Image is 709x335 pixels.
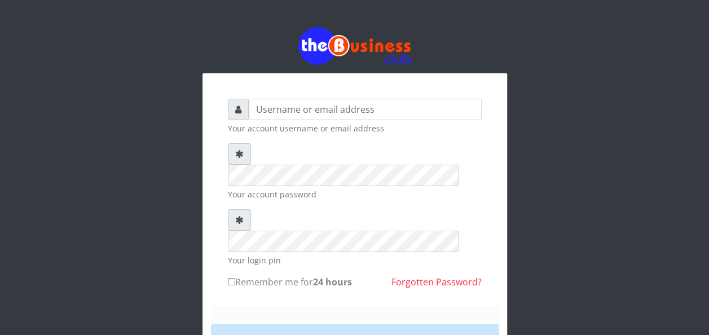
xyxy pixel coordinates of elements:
b: 24 hours [313,276,352,288]
input: Username or email address [249,99,482,120]
small: Your account password [228,188,482,200]
a: Forgotten Password? [391,276,482,288]
small: Your account username or email address [228,122,482,134]
small: Your login pin [228,254,482,266]
input: Remember me for24 hours [228,278,235,285]
label: Remember me for [228,275,352,289]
